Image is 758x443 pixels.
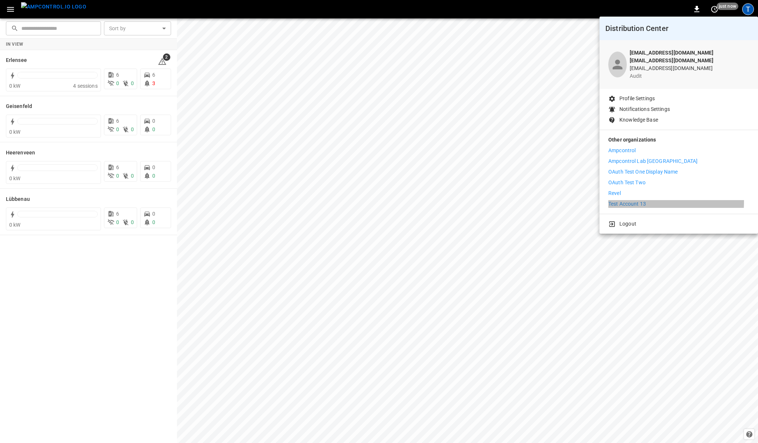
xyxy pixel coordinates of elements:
[619,105,670,113] p: Notifications Settings
[608,189,621,197] p: Revel
[608,168,678,176] p: OAuth Test One Display Name
[630,64,749,72] p: [EMAIL_ADDRESS][DOMAIN_NAME]
[630,72,749,80] p: audit
[608,200,646,208] p: Test Account 13
[608,147,636,154] p: Ampcontrol
[619,95,655,102] p: Profile Settings
[619,220,636,228] p: Logout
[619,116,658,124] p: Knowledge Base
[608,157,698,165] p: Ampcontrol Lab [GEOGRAPHIC_DATA]
[608,136,749,147] p: Other organizations
[605,22,752,34] h6: Distribution Center
[608,179,646,186] p: OAuth Test Two
[630,50,714,63] b: [EMAIL_ADDRESS][DOMAIN_NAME] [EMAIL_ADDRESS][DOMAIN_NAME]
[608,52,627,77] div: profile-icon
